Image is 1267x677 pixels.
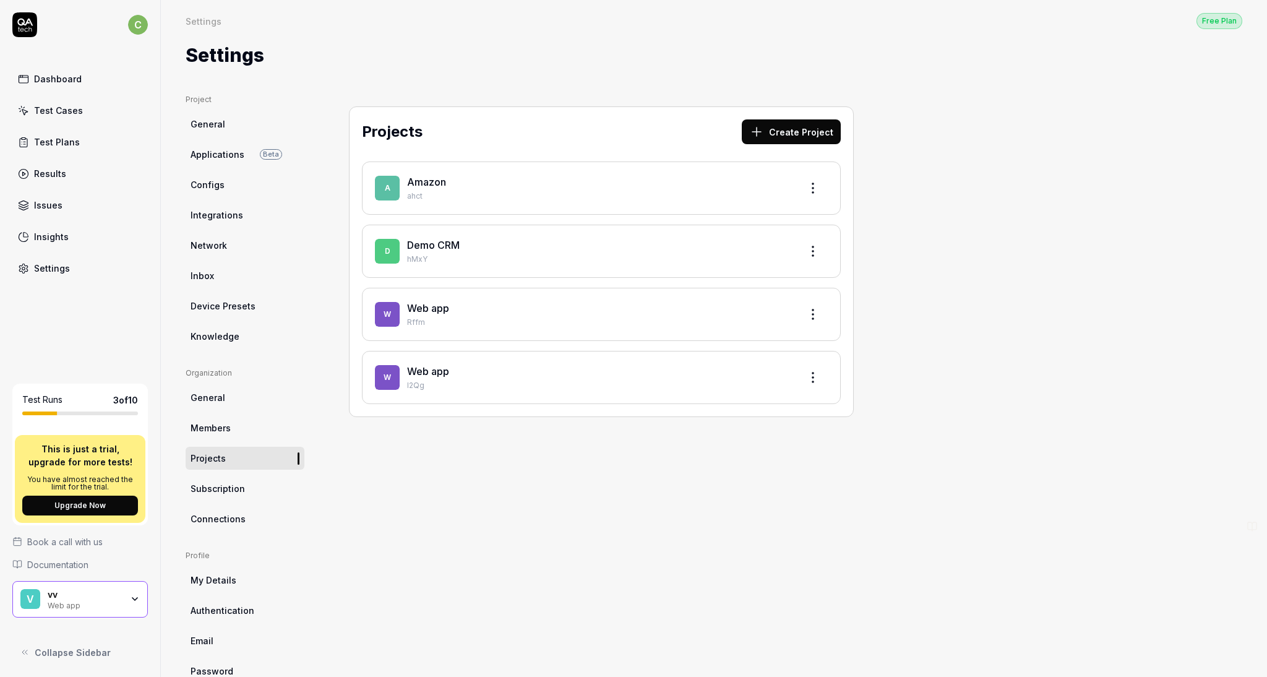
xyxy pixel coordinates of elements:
button: Free Plan [1196,12,1242,29]
a: Demo CRM [407,239,460,251]
a: Authentication [186,599,304,622]
a: Integrations [186,204,304,226]
p: This is just a trial, upgrade for more tests! [22,442,138,468]
a: My Details [186,569,304,592]
span: Projects [191,452,226,465]
div: Dashboard [34,72,82,85]
span: Members [191,421,231,434]
div: Test Plans [34,136,80,149]
div: Settings [186,15,221,27]
h5: Test Runs [22,394,62,405]
a: Book a call with us [12,535,148,548]
h2: Projects [362,121,423,143]
span: 3 of 10 [113,394,138,407]
a: Web app [407,365,449,377]
button: vvvWeb app [12,581,148,618]
a: Amazon [407,176,446,188]
span: W [375,302,400,327]
div: Settings [34,262,70,275]
span: Subscription [191,482,245,495]
div: Free Plan [1196,13,1242,29]
a: Insights [12,225,148,249]
a: ApplicationsBeta [186,143,304,166]
a: Dashboard [12,67,148,91]
div: Insights [34,230,69,243]
div: Project [186,94,304,105]
button: Upgrade Now [22,496,138,515]
span: Device Presets [191,300,256,313]
span: Documentation [27,558,88,571]
button: Create Project [742,119,841,144]
span: W [375,365,400,390]
span: Authentication [191,604,254,617]
div: Issues [34,199,62,212]
a: Configs [186,173,304,196]
a: Device Presets [186,295,304,317]
div: Profile [186,550,304,561]
p: ahct [407,191,791,202]
span: Beta [260,149,282,160]
span: D [375,239,400,264]
a: Test Cases [12,98,148,123]
p: l2Qg [407,380,791,391]
span: General [191,118,225,131]
h1: Settings [186,41,264,69]
p: Rffm [407,317,791,328]
span: Inbox [191,269,214,282]
a: Email [186,629,304,652]
div: Web app [48,600,122,610]
button: c [128,12,148,37]
p: You have almost reached the limit for the trial. [22,476,138,491]
a: Inbox [186,264,304,287]
a: Connections [186,507,304,530]
a: Issues [12,193,148,217]
a: Documentation [12,558,148,571]
span: General [191,391,225,404]
a: Test Plans [12,130,148,154]
a: Settings [12,256,148,280]
a: Projects [186,447,304,470]
a: Subscription [186,477,304,500]
a: Network [186,234,304,257]
span: Knowledge [191,330,239,343]
span: Network [191,239,227,252]
span: Integrations [191,209,243,222]
span: My Details [191,574,236,587]
div: vv [48,589,122,600]
a: Web app [407,302,449,314]
span: Book a call with us [27,535,103,548]
button: Collapse Sidebar [12,640,148,665]
a: Results [12,162,148,186]
span: v [20,589,40,609]
div: Test Cases [34,104,83,117]
div: Organization [186,368,304,379]
span: Applications [191,148,244,161]
span: Collapse Sidebar [35,646,111,659]
p: hMxY [407,254,791,265]
span: Email [191,634,213,647]
span: c [128,15,148,35]
span: Configs [191,178,225,191]
a: Knowledge [186,325,304,348]
a: General [186,113,304,136]
span: A [375,176,400,201]
a: Members [186,416,304,439]
div: Results [34,167,66,180]
span: Connections [191,512,246,525]
a: General [186,386,304,409]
